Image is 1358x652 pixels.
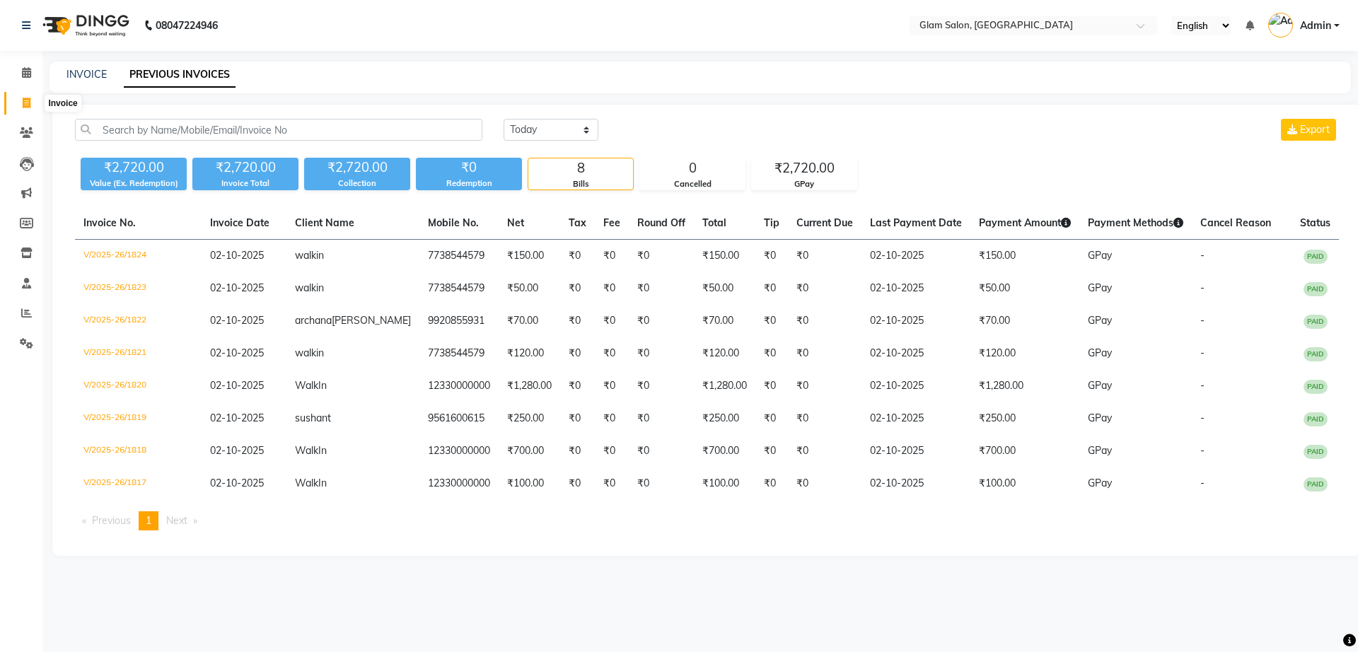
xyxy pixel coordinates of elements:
td: ₹0 [560,240,595,273]
span: - [1200,444,1205,457]
span: In [318,379,327,392]
td: ₹250.00 [970,402,1079,435]
td: 7738544579 [419,240,499,273]
td: ₹1,280.00 [970,370,1079,402]
td: 02-10-2025 [861,435,970,467]
td: ₹100.00 [970,467,1079,500]
span: 02-10-2025 [210,444,264,457]
td: ₹0 [788,272,861,305]
td: ₹0 [755,240,788,273]
span: archana [295,314,332,327]
td: 02-10-2025 [861,272,970,305]
span: Export [1300,123,1330,136]
img: logo [36,6,133,45]
span: - [1200,477,1205,489]
td: ₹0 [560,467,595,500]
span: - [1200,347,1205,359]
td: ₹0 [755,435,788,467]
div: Invoice Total [192,177,298,190]
td: V/2025-26/1817 [75,467,202,500]
td: ₹250.00 [694,402,755,435]
td: ₹700.00 [970,435,1079,467]
td: 9920855931 [419,305,499,337]
td: ₹0 [595,305,629,337]
td: V/2025-26/1819 [75,402,202,435]
td: ₹0 [629,370,694,402]
span: walkin [295,281,324,294]
td: ₹0 [595,467,629,500]
td: ₹0 [788,435,861,467]
span: GPay [1088,249,1112,262]
td: V/2025-26/1824 [75,240,202,273]
td: V/2025-26/1820 [75,370,202,402]
span: - [1200,412,1205,424]
span: GPay [1088,477,1112,489]
td: ₹0 [755,467,788,500]
span: 1 [146,514,151,527]
td: ₹50.00 [694,272,755,305]
span: Invoice Date [210,216,269,229]
td: ₹50.00 [499,272,560,305]
div: Redemption [416,177,522,190]
td: ₹0 [788,402,861,435]
td: ₹150.00 [499,240,560,273]
div: ₹2,720.00 [304,158,410,177]
div: Value (Ex. Redemption) [81,177,187,190]
td: V/2025-26/1823 [75,272,202,305]
span: Cancel Reason [1200,216,1271,229]
div: ₹2,720.00 [752,158,857,178]
span: PAID [1304,282,1328,296]
span: Walk [295,379,318,392]
div: Invoice [45,95,81,112]
span: 02-10-2025 [210,249,264,262]
td: ₹0 [629,435,694,467]
td: ₹0 [560,272,595,305]
span: Last Payment Date [870,216,962,229]
td: 02-10-2025 [861,370,970,402]
span: Current Due [796,216,853,229]
span: PAID [1304,380,1328,394]
input: Search by Name/Mobile/Email/Invoice No [75,119,482,141]
td: V/2025-26/1818 [75,435,202,467]
td: 7738544579 [419,272,499,305]
div: Collection [304,177,410,190]
td: 12330000000 [419,435,499,467]
span: PAID [1304,412,1328,426]
td: ₹1,280.00 [694,370,755,402]
td: ₹0 [755,337,788,370]
td: 02-10-2025 [861,467,970,500]
td: ₹70.00 [499,305,560,337]
span: PAID [1304,477,1328,491]
div: ₹0 [416,158,522,177]
span: sushant [295,412,331,424]
td: ₹0 [560,435,595,467]
td: ₹1,280.00 [499,370,560,402]
span: Invoice No. [83,216,136,229]
td: 12330000000 [419,370,499,402]
td: ₹0 [595,402,629,435]
span: 02-10-2025 [210,314,264,327]
td: ₹100.00 [694,467,755,500]
span: GPay [1088,379,1112,392]
span: Walk [295,444,318,457]
div: 0 [640,158,745,178]
span: Payment Methods [1088,216,1183,229]
td: ₹250.00 [499,402,560,435]
div: 8 [528,158,633,178]
span: GPay [1088,412,1112,424]
td: 9561600615 [419,402,499,435]
td: ₹0 [560,402,595,435]
td: ₹0 [595,272,629,305]
td: ₹0 [629,240,694,273]
td: ₹0 [595,240,629,273]
span: Fee [603,216,620,229]
span: GPay [1088,314,1112,327]
span: PAID [1304,250,1328,264]
div: Cancelled [640,178,745,190]
td: V/2025-26/1822 [75,305,202,337]
td: ₹0 [595,435,629,467]
td: ₹150.00 [970,240,1079,273]
span: Tip [764,216,779,229]
span: walkin [295,249,324,262]
nav: Pagination [75,511,1339,530]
